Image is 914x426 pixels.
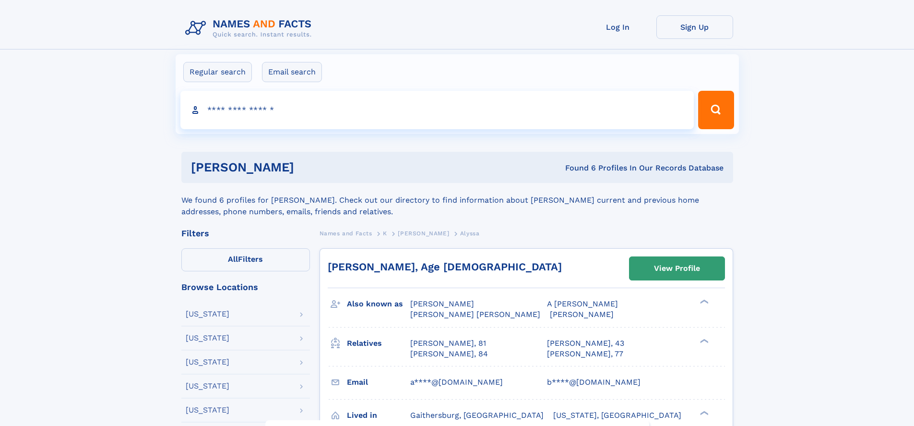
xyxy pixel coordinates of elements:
span: [PERSON_NAME] [PERSON_NAME] [410,310,540,319]
div: ❯ [698,299,709,305]
span: [PERSON_NAME] [398,230,449,237]
span: K [383,230,387,237]
div: Browse Locations [181,283,310,292]
div: [US_STATE] [186,334,229,342]
label: Email search [262,62,322,82]
a: [PERSON_NAME], 77 [547,349,623,359]
a: Log In [580,15,656,39]
span: All [228,255,238,264]
span: [US_STATE], [GEOGRAPHIC_DATA] [553,411,681,420]
span: [PERSON_NAME] [550,310,614,319]
div: [US_STATE] [186,310,229,318]
div: Filters [181,229,310,238]
button: Search Button [698,91,734,129]
input: search input [180,91,694,129]
a: Names and Facts [320,227,372,239]
img: Logo Names and Facts [181,15,320,41]
div: [US_STATE] [186,406,229,414]
div: [US_STATE] [186,358,229,366]
div: ❯ [698,410,709,416]
h3: Relatives [347,335,410,352]
div: View Profile [654,257,700,280]
a: [PERSON_NAME], 43 [547,338,624,349]
a: K [383,227,387,239]
div: [US_STATE] [186,382,229,390]
label: Filters [181,248,310,271]
span: Alyssa [460,230,480,237]
span: A [PERSON_NAME] [547,299,618,308]
h3: Also known as [347,296,410,312]
h3: Lived in [347,407,410,424]
a: [PERSON_NAME], 81 [410,338,486,349]
div: ❯ [698,338,709,344]
span: [PERSON_NAME] [410,299,474,308]
a: Sign Up [656,15,733,39]
span: Gaithersburg, [GEOGRAPHIC_DATA] [410,411,544,420]
div: Found 6 Profiles In Our Records Database [429,163,724,173]
h3: Email [347,374,410,390]
h1: [PERSON_NAME] [191,161,430,173]
div: We found 6 profiles for [PERSON_NAME]. Check out our directory to find information about [PERSON_... [181,183,733,218]
label: Regular search [183,62,252,82]
a: [PERSON_NAME], Age [DEMOGRAPHIC_DATA] [328,261,562,273]
a: [PERSON_NAME], 84 [410,349,488,359]
a: [PERSON_NAME] [398,227,449,239]
a: View Profile [629,257,724,280]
